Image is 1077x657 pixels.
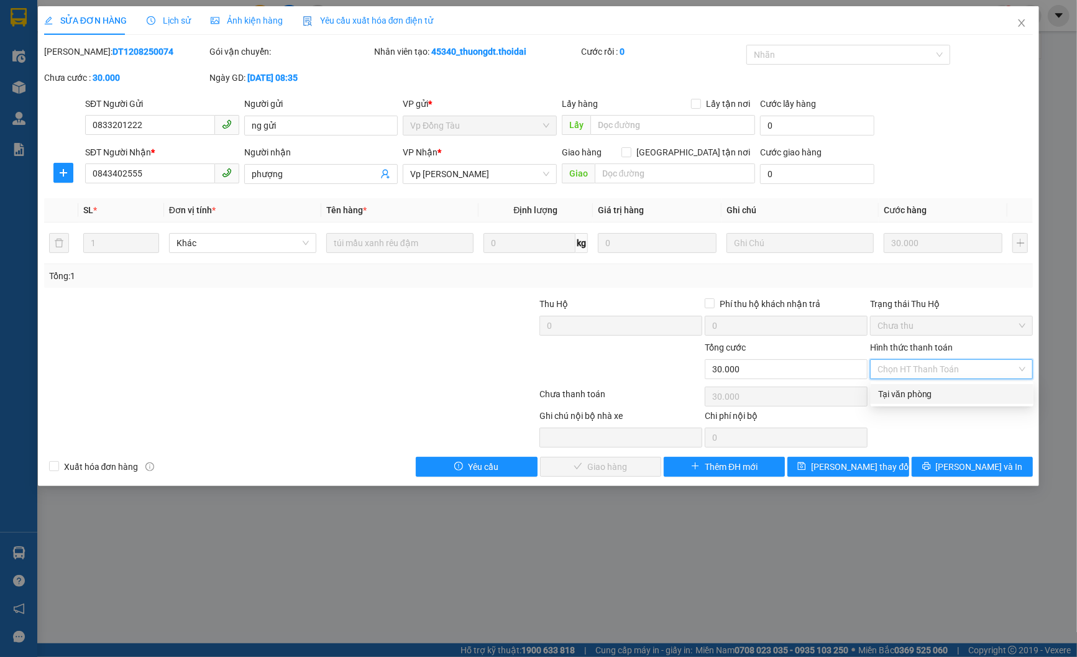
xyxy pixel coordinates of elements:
[722,198,879,223] th: Ghi chú
[244,97,398,111] div: Người gửi
[726,233,874,253] input: Ghi Chú
[326,233,474,253] input: VD: Bàn, Ghế
[244,145,398,159] div: Người nhận
[705,409,868,428] div: Chi phí nội bộ
[715,297,825,311] span: Phí thu hộ khách nhận trả
[1012,233,1028,253] button: plus
[403,97,557,111] div: VP gửi
[303,16,434,25] span: Yêu cầu xuất hóa đơn điện tử
[44,45,207,58] div: [PERSON_NAME]:
[760,164,874,184] input: Cước giao hàng
[326,205,367,215] span: Tên hàng
[303,16,313,26] img: icon
[247,73,298,83] b: [DATE] 08:35
[595,163,755,183] input: Dọc đường
[540,457,661,477] button: checkGiao hàng
[1004,6,1039,41] button: Close
[147,16,191,25] span: Lịch sử
[44,71,207,85] div: Chưa cước :
[209,45,372,58] div: Gói vận chuyển:
[539,299,568,309] span: Thu Hộ
[169,205,216,215] span: Đơn vị tính
[562,147,602,157] span: Giao hàng
[222,119,232,129] span: phone
[691,462,700,472] span: plus
[112,47,173,57] b: DT1208250074
[760,147,822,157] label: Cước giao hàng
[936,460,1023,474] span: [PERSON_NAME] và In
[884,233,1002,253] input: 0
[701,97,755,111] span: Lấy tận nơi
[147,16,155,25] span: clock-circle
[631,145,755,159] span: [GEOGRAPHIC_DATA] tận nơi
[211,16,219,25] span: picture
[1017,18,1027,28] span: close
[878,360,1025,379] span: Chọn HT Thanh Toán
[705,460,758,474] span: Thêm ĐH mới
[797,462,806,472] span: save
[93,73,120,83] b: 30.000
[49,233,69,253] button: delete
[513,205,557,215] span: Định lượng
[454,462,463,472] span: exclamation-circle
[562,115,590,135] span: Lấy
[83,205,93,215] span: SL
[705,342,746,352] span: Tổng cước
[44,16,127,25] span: SỬA ĐƠN HÀNG
[870,342,953,352] label: Hình thức thanh toán
[581,45,744,58] div: Cước rồi :
[211,16,283,25] span: Ảnh kiện hàng
[44,16,53,25] span: edit
[375,45,579,58] div: Nhân viên tạo:
[664,457,785,477] button: plusThêm ĐH mới
[85,97,239,111] div: SĐT Người Gửi
[620,47,625,57] b: 0
[912,457,1033,477] button: printer[PERSON_NAME] và In
[416,457,537,477] button: exclamation-circleYêu cầu
[575,233,588,253] span: kg
[760,116,874,136] input: Cước lấy hàng
[870,297,1033,311] div: Trạng thái Thu Hộ
[590,115,755,135] input: Dọc đường
[85,145,239,159] div: SĐT Người Nhận
[145,462,154,471] span: info-circle
[49,269,416,283] div: Tổng: 1
[432,47,527,57] b: 45340_thuongdt.thoidai
[403,147,438,157] span: VP Nhận
[209,71,372,85] div: Ngày GD:
[410,116,549,135] span: Vp Đồng Tàu
[922,462,931,472] span: printer
[59,460,144,474] span: Xuất hóa đơn hàng
[222,168,232,178] span: phone
[598,205,644,215] span: Giá trị hàng
[54,168,73,178] span: plus
[53,163,73,183] button: plus
[468,460,498,474] span: Yêu cầu
[562,99,598,109] span: Lấy hàng
[539,387,704,409] div: Chưa thanh toán
[811,460,910,474] span: [PERSON_NAME] thay đổi
[598,233,717,253] input: 0
[410,165,549,183] span: Vp Lê Hoàn
[380,169,390,179] span: user-add
[176,234,309,252] span: Khác
[878,387,1026,401] div: Tại văn phòng
[760,99,816,109] label: Cước lấy hàng
[562,163,595,183] span: Giao
[539,409,702,428] div: Ghi chú nội bộ nhà xe
[884,205,927,215] span: Cước hàng
[878,316,1025,335] span: Chưa thu
[787,457,909,477] button: save[PERSON_NAME] thay đổi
